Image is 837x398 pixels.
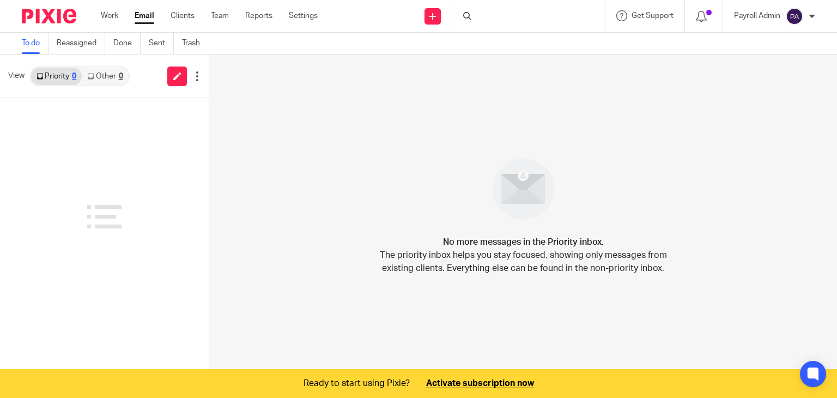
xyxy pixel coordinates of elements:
[786,8,803,25] img: svg%3E
[486,151,561,227] img: image
[289,10,318,21] a: Settings
[82,68,128,85] a: Other0
[119,73,123,80] div: 0
[182,33,208,54] a: Trash
[632,12,674,20] span: Get Support
[72,73,76,80] div: 0
[135,10,154,21] a: Email
[57,33,105,54] a: Reassigned
[8,70,25,82] span: View
[113,33,141,54] a: Done
[443,236,604,249] h4: No more messages in the Priority inbox.
[22,33,48,54] a: To do
[31,68,82,85] a: Priority0
[211,10,229,21] a: Team
[101,10,118,21] a: Work
[734,10,780,21] p: Payroll Admin
[149,33,174,54] a: Sent
[171,10,195,21] a: Clients
[22,9,76,23] img: Pixie
[379,249,668,275] p: The priority inbox helps you stay focused, showing only messages from existing clients. Everythin...
[245,10,272,21] a: Reports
